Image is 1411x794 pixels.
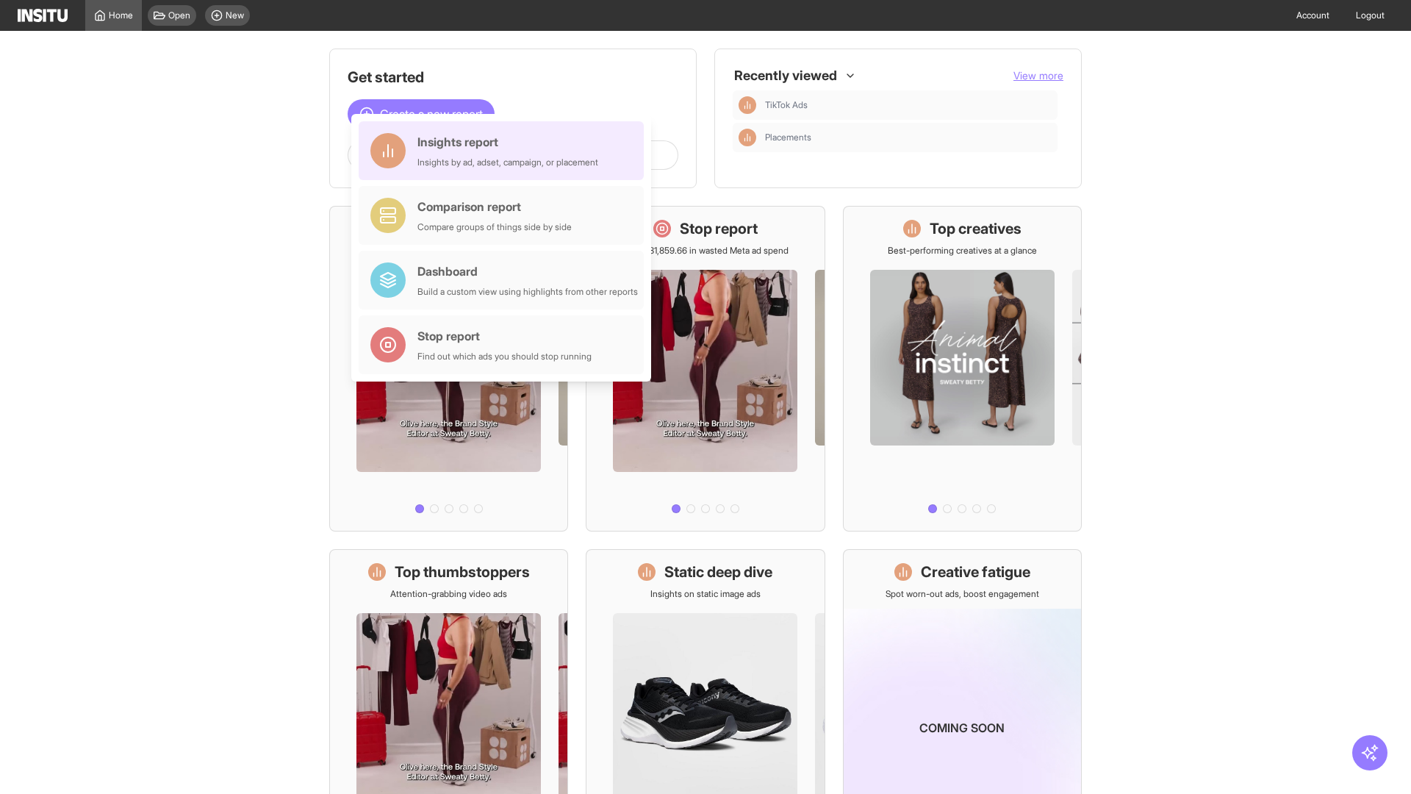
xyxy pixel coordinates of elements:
[417,198,572,215] div: Comparison report
[390,588,507,600] p: Attention-grabbing video ads
[765,99,808,111] span: TikTok Ads
[417,351,592,362] div: Find out which ads you should stop running
[765,132,1052,143] span: Placements
[930,218,1022,239] h1: Top creatives
[417,262,638,280] div: Dashboard
[348,99,495,129] button: Create a new report
[739,129,756,146] div: Insights
[226,10,244,21] span: New
[329,206,568,532] a: What's live nowSee all active ads instantly
[765,132,811,143] span: Placements
[417,157,598,168] div: Insights by ad, adset, campaign, or placement
[417,286,638,298] div: Build a custom view using highlights from other reports
[18,9,68,22] img: Logo
[664,562,772,582] h1: Static deep dive
[348,67,678,87] h1: Get started
[650,588,761,600] p: Insights on static image ads
[395,562,530,582] h1: Top thumbstoppers
[680,218,758,239] h1: Stop report
[888,245,1037,257] p: Best-performing creatives at a glance
[1013,69,1063,82] span: View more
[109,10,133,21] span: Home
[843,206,1082,532] a: Top creativesBest-performing creatives at a glance
[765,99,1052,111] span: TikTok Ads
[1013,68,1063,83] button: View more
[417,221,572,233] div: Compare groups of things side by side
[168,10,190,21] span: Open
[380,105,483,123] span: Create a new report
[417,133,598,151] div: Insights report
[622,245,789,257] p: Save £31,859.66 in wasted Meta ad spend
[586,206,825,532] a: Stop reportSave £31,859.66 in wasted Meta ad spend
[739,96,756,114] div: Insights
[417,327,592,345] div: Stop report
